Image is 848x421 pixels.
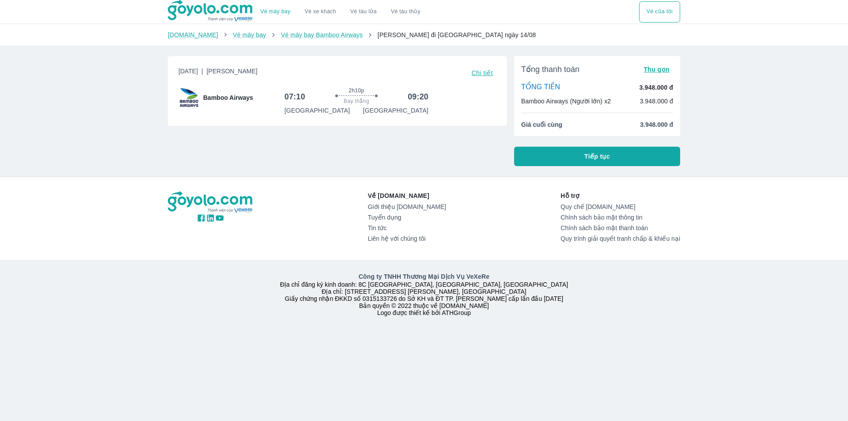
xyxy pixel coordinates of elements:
a: Chính sách bảo mật thông tin [560,214,680,221]
a: Chính sách bảo mật thanh toán [560,224,680,231]
h6: 09:20 [408,91,428,102]
span: 3.948.000 đ [640,120,673,129]
span: 2h10p [348,87,364,94]
img: logo [168,191,254,213]
div: choose transportation mode [639,1,680,23]
a: Giới thiệu [DOMAIN_NAME] [368,203,446,210]
p: Bamboo Airways (Người lớn) x2 [521,97,611,106]
p: 3.948.000 đ [640,97,673,106]
div: Địa chỉ đăng ký kinh doanh: 8C [GEOGRAPHIC_DATA], [GEOGRAPHIC_DATA], [GEOGRAPHIC_DATA] Địa chỉ: [... [163,272,685,316]
p: [GEOGRAPHIC_DATA] [363,106,428,115]
p: Công ty TNHH Thương Mại Dịch Vụ VeXeRe [170,272,678,281]
button: Tiếp tục [514,147,680,166]
div: choose transportation mode [254,1,428,23]
a: Vé xe khách [305,8,336,15]
a: Liên hệ với chúng tôi [368,235,446,242]
a: Tuyển dụng [368,214,446,221]
a: Vé máy bay [233,31,266,38]
span: Tiếp tục [584,152,610,161]
button: Thu gọn [640,63,673,76]
span: Giá cuối cùng [521,120,562,129]
p: [GEOGRAPHIC_DATA] [284,106,350,115]
button: Vé tàu thủy [384,1,428,23]
span: [DATE] [178,67,257,79]
p: Hỗ trợ [560,191,680,200]
span: | [201,68,203,75]
nav: breadcrumb [168,30,680,39]
span: [PERSON_NAME] [207,68,257,75]
span: [PERSON_NAME] đi [GEOGRAPHIC_DATA] ngày 14/08 [378,31,536,38]
a: Tin tức [368,224,446,231]
span: Tổng thanh toán [521,64,579,75]
button: Vé của tôi [639,1,680,23]
a: Vé máy bay Bamboo Airways [281,31,363,38]
a: Quy trình giải quyết tranh chấp & khiếu nại [560,235,680,242]
a: [DOMAIN_NAME] [168,31,218,38]
span: Chi tiết [472,69,493,76]
p: TỔNG TIỀN [521,83,560,92]
a: Vé máy bay [261,8,291,15]
a: Quy chế [DOMAIN_NAME] [560,203,680,210]
p: 3.948.000 đ [640,83,673,92]
span: Bay thẳng [344,98,369,105]
h6: 07:10 [284,91,305,102]
span: Thu gọn [644,66,670,73]
a: Vé tàu lửa [343,1,384,23]
button: Chi tiết [468,67,496,79]
p: Về [DOMAIN_NAME] [368,191,446,200]
span: Bamboo Airways [203,93,253,102]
